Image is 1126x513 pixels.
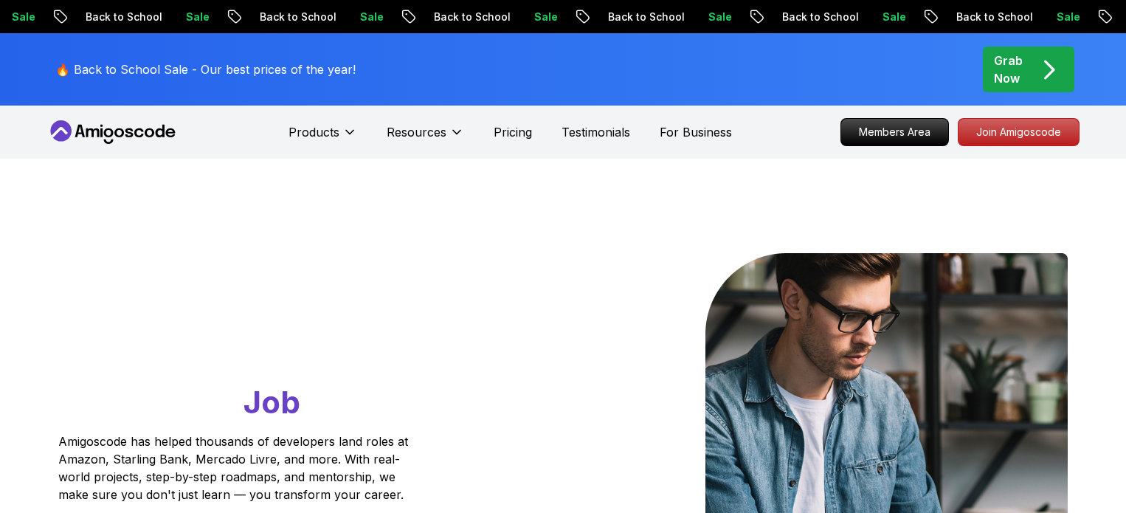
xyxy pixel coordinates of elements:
a: Join Amigoscode [958,118,1080,146]
p: Sale [345,10,393,24]
p: Back to School [71,10,171,24]
a: Pricing [494,123,532,141]
a: Members Area [840,118,949,146]
button: Products [289,123,357,153]
p: Join Amigoscode [959,119,1079,145]
p: Back to School [419,10,519,24]
p: Back to School [942,10,1042,24]
a: For Business [660,123,732,141]
p: Sale [868,10,915,24]
h1: Go From Learning to Hired: Master Java, Spring Boot & Cloud Skills That Get You the [58,253,465,424]
p: Back to School [767,10,868,24]
span: Job [243,383,300,421]
p: Sale [171,10,218,24]
p: Sale [519,10,567,24]
p: Resources [387,123,446,141]
p: Sale [1042,10,1089,24]
button: Resources [387,123,464,153]
p: Back to School [245,10,345,24]
p: Sale [694,10,741,24]
p: Grab Now [994,52,1023,87]
p: Amigoscode has helped thousands of developers land roles at Amazon, Starling Bank, Mercado Livre,... [58,433,412,503]
a: Testimonials [562,123,630,141]
p: Products [289,123,339,141]
p: 🔥 Back to School Sale - Our best prices of the year! [55,61,356,78]
p: Members Area [841,119,948,145]
p: Back to School [593,10,694,24]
